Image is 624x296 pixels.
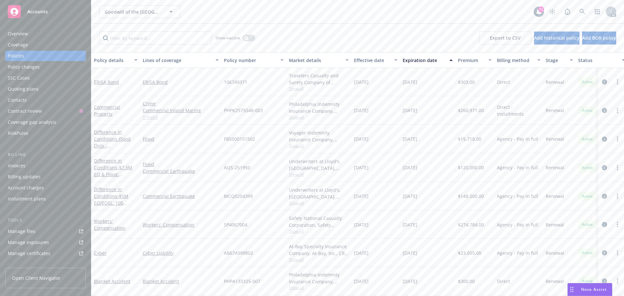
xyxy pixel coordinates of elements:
[403,278,417,285] span: [DATE]
[5,51,86,61] a: Policies
[614,192,621,200] a: more
[601,78,608,86] a: circleInformation
[546,107,564,114] span: Renewal
[143,250,219,256] a: Cyber Liability
[582,32,616,45] button: Add BOR policy
[91,52,140,68] button: Policy details
[289,143,349,148] span: Show all
[94,186,135,220] a: Difference in Conditions
[614,135,621,143] a: more
[546,278,564,285] span: Renewal
[614,107,621,114] a: more
[94,158,135,191] a: Difference in Conditions
[224,193,253,199] span: MCQ0204399
[601,249,608,257] a: circleInformation
[289,86,349,91] span: Show all
[289,228,349,234] span: Show all
[497,135,538,142] span: Agency - Pay in full
[354,164,369,171] span: [DATE]
[5,117,86,127] a: Coverage gap analysis
[458,221,484,228] span: $274,784.00
[8,259,41,270] div: Manage claims
[354,57,390,64] div: Effective date
[578,57,618,64] div: Status
[403,164,417,171] span: [DATE]
[94,79,119,85] a: ERISA Bond
[8,73,30,83] div: SSC Cases
[5,259,86,270] a: Manage claims
[581,165,594,171] span: Active
[8,51,24,61] div: Policies
[581,108,594,113] span: Active
[601,192,608,200] a: circleInformation
[94,104,120,117] a: Commercial Property
[8,29,28,39] div: Overview
[143,161,219,168] a: Flood
[289,158,349,172] div: Underwriters at Lloyd's, [GEOGRAPHIC_DATA], [PERSON_NAME] of [GEOGRAPHIC_DATA], [GEOGRAPHIC_DATA]
[458,135,481,142] span: $15,718.00
[289,215,349,228] div: Safety National Casualty Corporation, Safety National
[5,217,86,224] div: Tools
[8,106,42,116] div: Contract review
[458,193,484,199] span: $148,500.00
[614,78,621,86] a: more
[94,278,130,284] a: Blanket Accident
[538,6,544,12] div: 71
[224,250,253,256] span: AB674399802
[221,52,286,68] button: Policy number
[94,250,107,256] a: Cyber
[99,32,212,45] input: Filter by keyword...
[403,221,417,228] span: [DATE]
[351,52,400,68] button: Effective date
[289,129,349,143] div: Voyager Indemnity Insurance Company, Assurant, Amwins
[8,128,28,138] div: RiskPulse
[289,200,349,206] span: Show all
[614,277,621,285] a: more
[94,218,125,231] a: Workers' Compensation
[224,57,277,64] div: Policy number
[8,183,44,193] div: Account charges
[5,84,86,94] a: Quoting plans
[455,52,494,68] button: Premium
[591,5,604,18] a: Switch app
[567,283,612,296] button: Nova Assist
[105,8,161,15] span: Goodwill of the [GEOGRAPHIC_DATA]
[5,62,86,72] a: Policy changes
[5,3,86,21] a: Accounts
[8,237,49,248] div: Manage exposures
[5,40,86,50] a: Coverage
[601,221,608,228] a: circleInformation
[224,221,247,228] span: SP4067004
[27,9,48,14] span: Accounts
[497,278,510,285] span: Direct
[534,35,579,41] span: Add historical policy
[354,250,369,256] span: [DATE]
[581,193,594,199] span: Active
[8,95,27,105] div: Contacts
[546,57,566,64] div: Stage
[546,250,564,256] span: Renewal
[224,107,263,114] span: PHPK2575548-003
[289,172,349,177] span: Show all
[8,40,28,50] div: Coverage
[94,57,130,64] div: Policy details
[289,187,349,200] div: Underwriters at Lloyd's, [GEOGRAPHIC_DATA], [PERSON_NAME] of [GEOGRAPHIC_DATA], [GEOGRAPHIC_DATA]
[8,117,56,127] div: Coverage gap analysis
[289,57,342,64] div: Market details
[601,107,608,114] a: circleInformation
[143,278,219,285] a: Blanket Accident
[354,221,369,228] span: [DATE]
[354,278,369,285] span: [DATE]
[5,237,86,248] a: Manage exposures
[354,193,369,199] span: [DATE]
[494,52,543,68] button: Billing method
[458,107,484,114] span: $260,971.00
[8,84,39,94] div: Quoting plans
[614,164,621,172] a: more
[224,164,250,171] span: AQS-251950
[581,278,594,284] span: Active
[224,79,247,85] span: 106749371
[403,193,417,199] span: [DATE]
[354,79,369,85] span: [DATE]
